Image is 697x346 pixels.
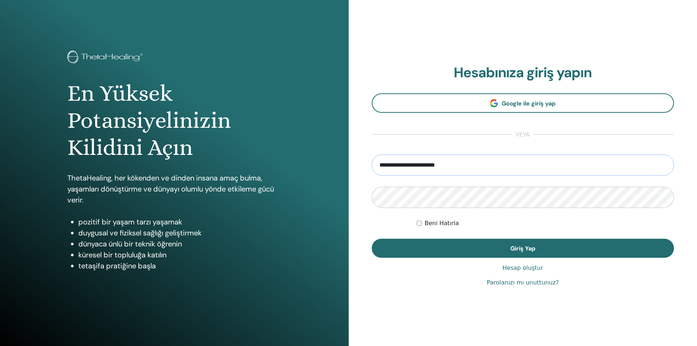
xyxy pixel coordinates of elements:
[417,219,674,228] div: Keep me authenticated indefinitely or until I manually logout
[512,130,533,139] span: veya
[502,264,543,272] a: Hesap oluştur
[78,227,281,238] li: duygusal ve fiziksel sağlığı geliştirmek
[424,219,459,228] label: Beni Hatırla
[78,249,281,260] li: küresel bir topluluğa katılın
[502,100,555,107] span: Google ile giriş yap
[372,239,674,258] button: Giriş Yap
[67,80,281,161] h1: En Yüksek Potansiyelinizin Kilidini Açın
[78,216,281,227] li: pozitif bir yaşam tarzı yaşamak
[78,260,281,271] li: tetaşifa pratiğine başla
[67,172,281,205] p: ThetaHealing, her kökenden ve dinden insana amaç bulma, yaşamları dönüştürme ve dünyayı olumlu yö...
[510,245,535,252] span: Giriş Yap
[372,64,674,81] h2: Hesabınıza giriş yapın
[372,93,674,113] a: Google ile giriş yap
[487,278,559,287] a: Parolanızı mı unuttunuz?
[78,238,281,249] li: dünyaca ünlü bir teknik öğrenin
